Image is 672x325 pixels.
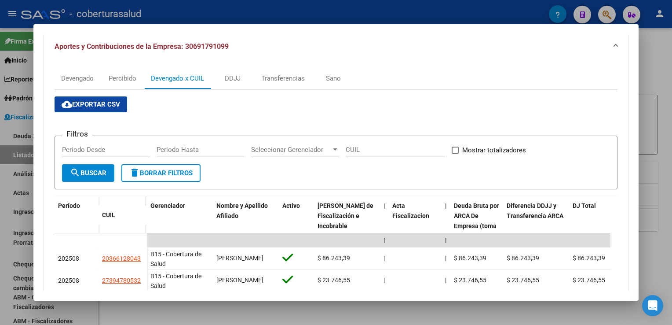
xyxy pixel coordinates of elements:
datatable-header-cell: Período [55,196,99,233]
datatable-header-cell: Acta Fiscalizacion [389,196,442,255]
span: $ 23.746,55 [573,277,605,284]
span: $ 86.243,39 [318,255,350,262]
mat-icon: cloud_download [62,99,72,110]
div: Percibido [109,74,136,83]
datatable-header-cell: CUIL [99,206,147,225]
span: Deuda Bruta por ARCA De Empresa (toma en cuenta todos los afiliados) [454,202,499,249]
span: 20366128043 [102,255,141,262]
div: Sano [326,74,341,83]
button: Borrar Filtros [121,164,201,182]
div: Transferencias [261,74,305,83]
span: Mostrar totalizadores [462,145,526,155]
span: | [383,202,385,209]
span: Buscar [70,169,106,177]
span: | [383,255,385,262]
button: Exportar CSV [55,96,127,112]
div: DDJJ [225,74,241,83]
span: $ 23.746,55 [454,277,486,284]
span: | [445,255,446,262]
span: $ 23.746,55 [318,277,350,284]
span: B15 - Cobertura de Salud [150,251,201,268]
h3: Filtros [62,129,92,139]
span: Aportes y Contribuciones de la Empresa: 30691791099 [55,42,229,51]
datatable-header-cell: | [442,196,450,255]
span: B15 - Cobertura de Salud [150,273,201,290]
span: [PERSON_NAME] de Fiscalización e Incobrable [318,202,373,229]
span: Seleccionar Gerenciador [251,146,331,154]
span: $ 86.243,39 [573,255,605,262]
span: Borrar Filtros [129,169,193,177]
span: [PERSON_NAME] [216,277,263,284]
datatable-header-cell: Diferencia DDJJ y Transferencia ARCA [503,196,569,255]
div: Devengado x CUIL [151,74,204,83]
datatable-header-cell: Deuda Bruta por ARCA De Empresa (toma en cuenta todos los afiliados) [450,196,503,255]
div: Devengado [61,74,94,83]
div: Open Intercom Messenger [642,295,663,316]
span: Nombre y Apellido Afiliado [216,202,268,219]
span: | [383,277,385,284]
span: Acta Fiscalizacion [392,202,429,219]
span: $ 86.243,39 [507,255,539,262]
mat-icon: search [70,167,80,178]
button: Buscar [62,164,114,182]
span: CUIL [102,211,115,218]
span: | [445,236,447,244]
datatable-header-cell: Activo [279,196,314,255]
span: | [445,202,447,209]
span: $ 23.746,55 [507,277,539,284]
mat-expansion-panel-header: Aportes y Contribuciones de la Empresa: 30691791099 [44,33,628,61]
span: 202508 [58,255,79,262]
datatable-header-cell: | [380,196,389,255]
datatable-header-cell: Nombre y Apellido Afiliado [213,196,279,255]
span: 27394780532 [102,277,141,284]
mat-icon: delete [129,167,140,178]
span: Diferencia DDJJ y Transferencia ARCA [507,202,563,219]
span: | [445,277,446,284]
datatable-header-cell: Deuda Bruta Neto de Fiscalización e Incobrable [314,196,380,255]
span: | [383,236,385,244]
datatable-header-cell: DJ Total [569,196,635,255]
span: [PERSON_NAME] [216,255,263,262]
span: $ 86.243,39 [454,255,486,262]
span: Activo [282,202,300,209]
span: Gerenciador [150,202,185,209]
span: Exportar CSV [62,100,120,108]
span: 202508 [58,277,79,284]
span: Período [58,202,80,209]
datatable-header-cell: Gerenciador [147,196,213,255]
span: DJ Total [573,202,596,209]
